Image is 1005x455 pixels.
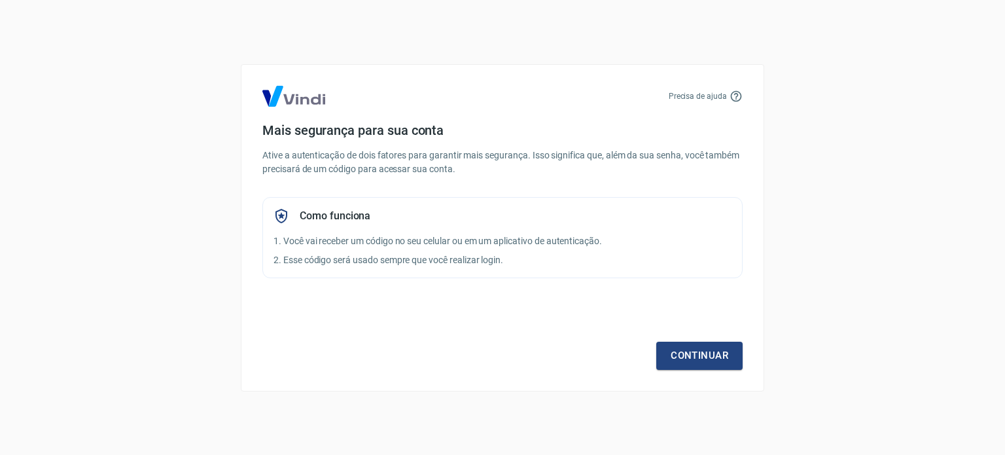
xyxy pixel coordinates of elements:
p: 2. Esse código será usado sempre que você realizar login. [273,253,732,267]
p: Precisa de ajuda [669,90,727,102]
p: Ative a autenticação de dois fatores para garantir mais segurança. Isso significa que, além da su... [262,149,743,176]
a: Continuar [656,342,743,369]
img: Logo Vind [262,86,325,107]
h5: Como funciona [300,209,370,223]
h4: Mais segurança para sua conta [262,122,743,138]
p: 1. Você vai receber um código no seu celular ou em um aplicativo de autenticação. [273,234,732,248]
